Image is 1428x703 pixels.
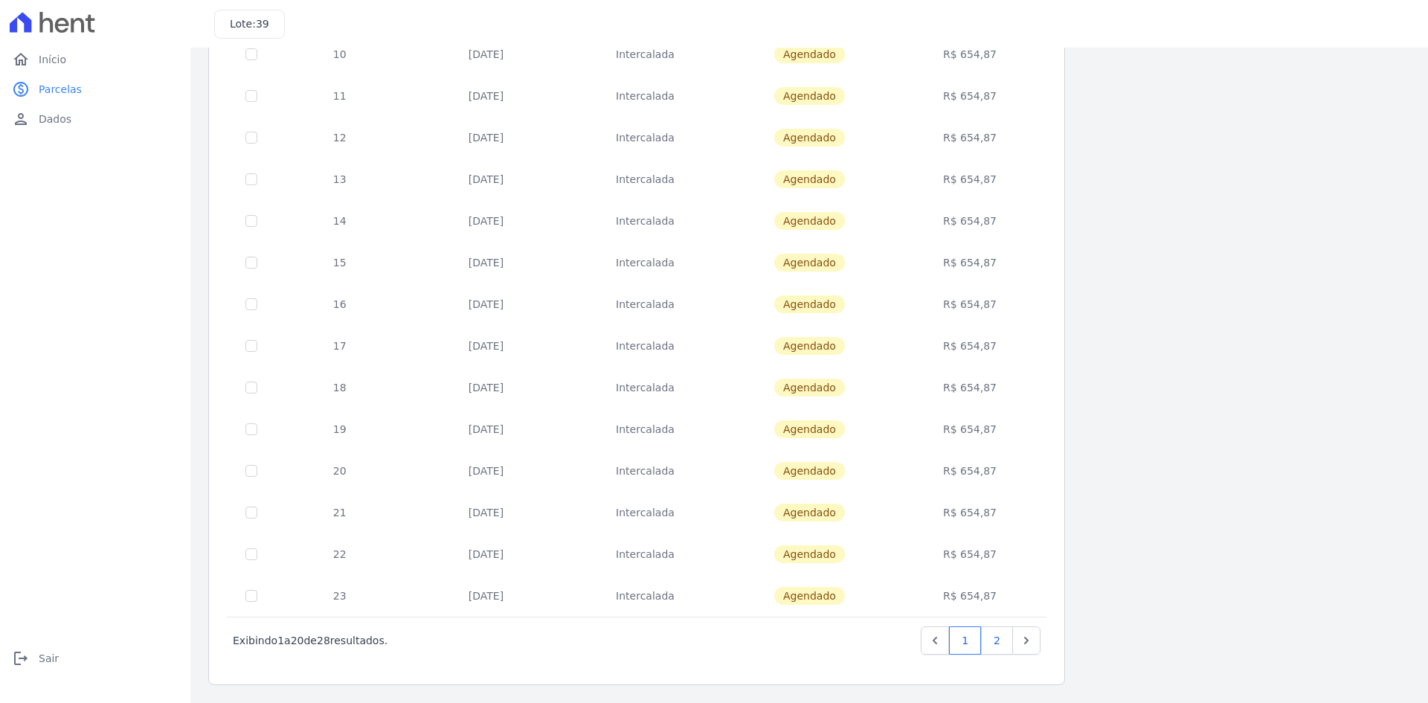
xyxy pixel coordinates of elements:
[404,158,567,200] td: [DATE]
[568,242,723,283] td: Intercalada
[568,117,723,158] td: Intercalada
[774,254,845,272] span: Agendado
[774,295,845,313] span: Agendado
[404,33,567,75] td: [DATE]
[275,242,404,283] td: 15
[897,575,1043,617] td: R$ 654,87
[897,75,1043,117] td: R$ 654,87
[404,450,567,492] td: [DATE]
[275,492,404,533] td: 21
[897,283,1043,325] td: R$ 654,87
[774,420,845,438] span: Agendado
[568,33,723,75] td: Intercalada
[774,587,845,605] span: Agendado
[568,408,723,450] td: Intercalada
[568,575,723,617] td: Intercalada
[39,52,66,67] span: Início
[275,325,404,367] td: 17
[404,117,567,158] td: [DATE]
[1012,626,1041,655] a: Next
[275,117,404,158] td: 12
[774,545,845,563] span: Agendado
[12,80,30,98] i: paid
[275,200,404,242] td: 14
[568,283,723,325] td: Intercalada
[568,492,723,533] td: Intercalada
[568,200,723,242] td: Intercalada
[275,283,404,325] td: 16
[981,626,1013,655] a: 2
[897,533,1043,575] td: R$ 654,87
[12,51,30,68] i: home
[256,18,269,30] span: 39
[39,651,59,666] span: Sair
[897,33,1043,75] td: R$ 654,87
[568,75,723,117] td: Intercalada
[277,635,284,646] span: 1
[774,87,845,105] span: Agendado
[12,110,30,128] i: person
[774,337,845,355] span: Agendado
[897,492,1043,533] td: R$ 654,87
[774,462,845,480] span: Agendado
[230,16,269,32] h3: Lote:
[568,533,723,575] td: Intercalada
[404,200,567,242] td: [DATE]
[897,117,1043,158] td: R$ 654,87
[897,158,1043,200] td: R$ 654,87
[568,325,723,367] td: Intercalada
[897,367,1043,408] td: R$ 654,87
[275,408,404,450] td: 19
[233,633,387,648] p: Exibindo a de resultados.
[404,575,567,617] td: [DATE]
[275,367,404,408] td: 18
[568,158,723,200] td: Intercalada
[921,626,949,655] a: Previous
[6,74,184,104] a: paidParcelas
[774,129,845,147] span: Agendado
[12,649,30,667] i: logout
[568,367,723,408] td: Intercalada
[774,45,845,63] span: Agendado
[291,635,304,646] span: 20
[404,408,567,450] td: [DATE]
[317,635,330,646] span: 28
[774,379,845,397] span: Agendado
[275,33,404,75] td: 10
[404,325,567,367] td: [DATE]
[897,200,1043,242] td: R$ 654,87
[774,170,845,188] span: Agendado
[568,450,723,492] td: Intercalada
[404,75,567,117] td: [DATE]
[275,533,404,575] td: 22
[949,626,981,655] a: 1
[275,75,404,117] td: 11
[774,212,845,230] span: Agendado
[39,82,82,97] span: Parcelas
[404,492,567,533] td: [DATE]
[39,112,71,126] span: Dados
[774,504,845,521] span: Agendado
[275,158,404,200] td: 13
[275,450,404,492] td: 20
[897,325,1043,367] td: R$ 654,87
[6,104,184,134] a: personDados
[404,367,567,408] td: [DATE]
[6,45,184,74] a: homeInício
[404,283,567,325] td: [DATE]
[6,643,184,673] a: logoutSair
[404,533,567,575] td: [DATE]
[897,450,1043,492] td: R$ 654,87
[275,575,404,617] td: 23
[404,242,567,283] td: [DATE]
[897,408,1043,450] td: R$ 654,87
[897,242,1043,283] td: R$ 654,87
